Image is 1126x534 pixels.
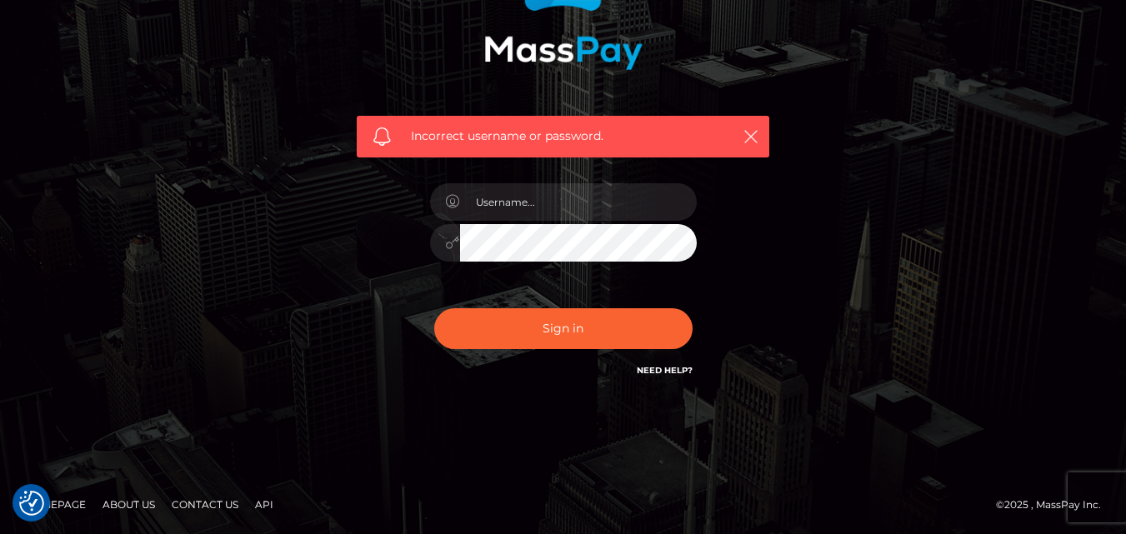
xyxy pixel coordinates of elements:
img: Revisit consent button [19,491,44,516]
span: Incorrect username or password. [411,127,715,145]
a: API [248,492,280,517]
div: © 2025 , MassPay Inc. [996,496,1113,514]
a: Homepage [18,492,93,517]
input: Username... [460,183,697,221]
a: About Us [96,492,162,517]
a: Contact Us [165,492,245,517]
button: Consent Preferences [19,491,44,516]
button: Sign in [434,308,693,349]
a: Need Help? [637,365,693,376]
